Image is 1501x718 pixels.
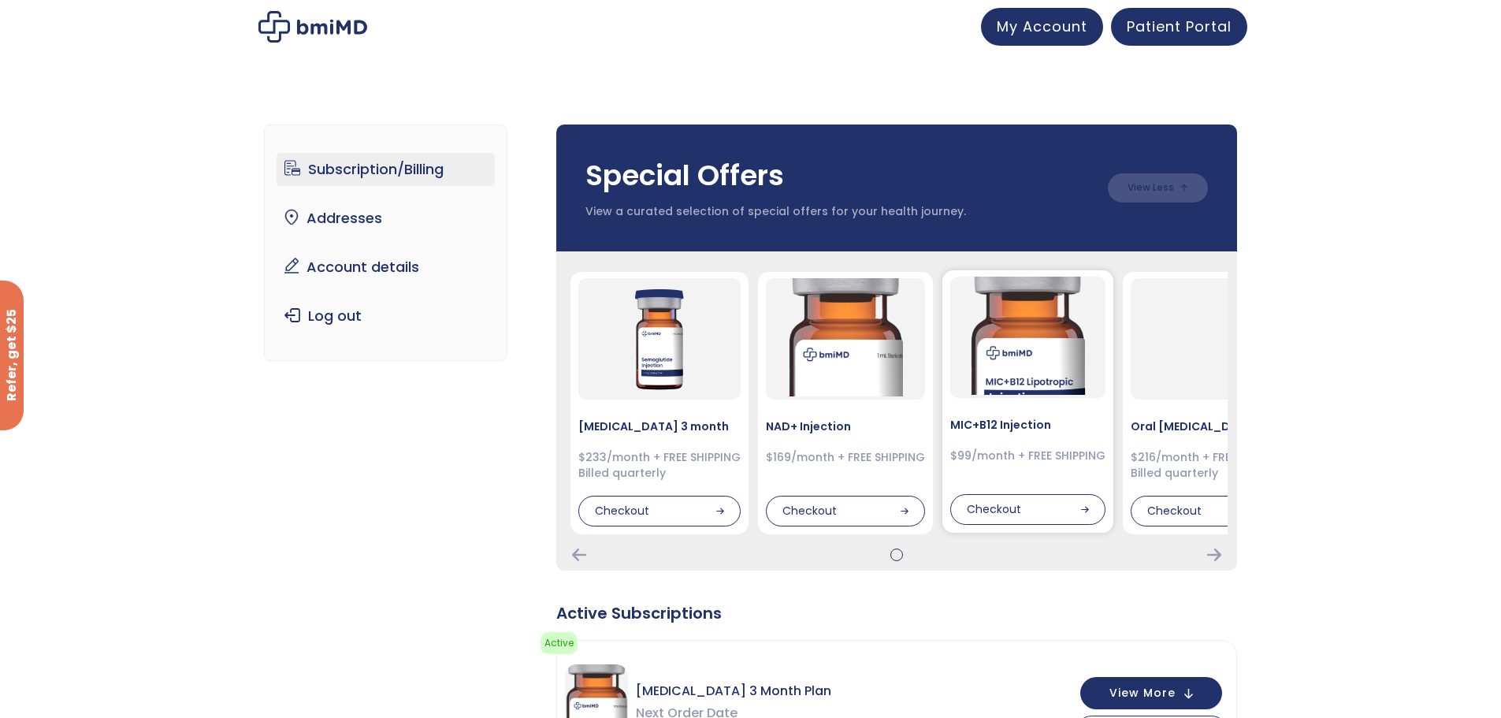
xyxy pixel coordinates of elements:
div: Checkout [766,496,925,527]
img: NAD Injection [786,278,905,396]
a: Patient Portal [1111,8,1247,46]
img: My account [258,11,367,43]
div: Checkout [578,496,741,527]
div: $99/month + FREE SHIPPING [950,448,1105,464]
span: My Account [997,17,1087,36]
nav: Account pages [264,125,507,361]
h3: Special Offers [585,156,1092,195]
a: Account details [277,251,495,284]
div: Next Card [1207,549,1221,561]
div: Active Subscriptions [556,602,1237,624]
a: Addresses [277,202,495,235]
a: Subscription/Billing [277,153,495,186]
span: Active [541,632,578,654]
span: View More [1109,688,1176,698]
h4: [MEDICAL_DATA] 3 month [578,419,741,434]
a: My Account [981,8,1103,46]
h4: MIC+B12 Injection [950,417,1105,433]
span: [MEDICAL_DATA] 3 Month Plan [636,680,831,702]
div: Previous Card [572,549,586,561]
p: View a curated selection of special offers for your health journey. [585,204,1092,220]
button: View More [1080,677,1222,709]
h4: NAD+ Injection [766,419,925,434]
span: Patient Portal [1127,17,1232,36]
a: Log out [277,299,495,333]
div: $169/month + FREE SHIPPING [766,450,925,466]
div: Checkout [950,494,1105,526]
div: $233/month + FREE SHIPPING Billed quarterly [578,450,741,481]
a: here [737,643,764,659]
